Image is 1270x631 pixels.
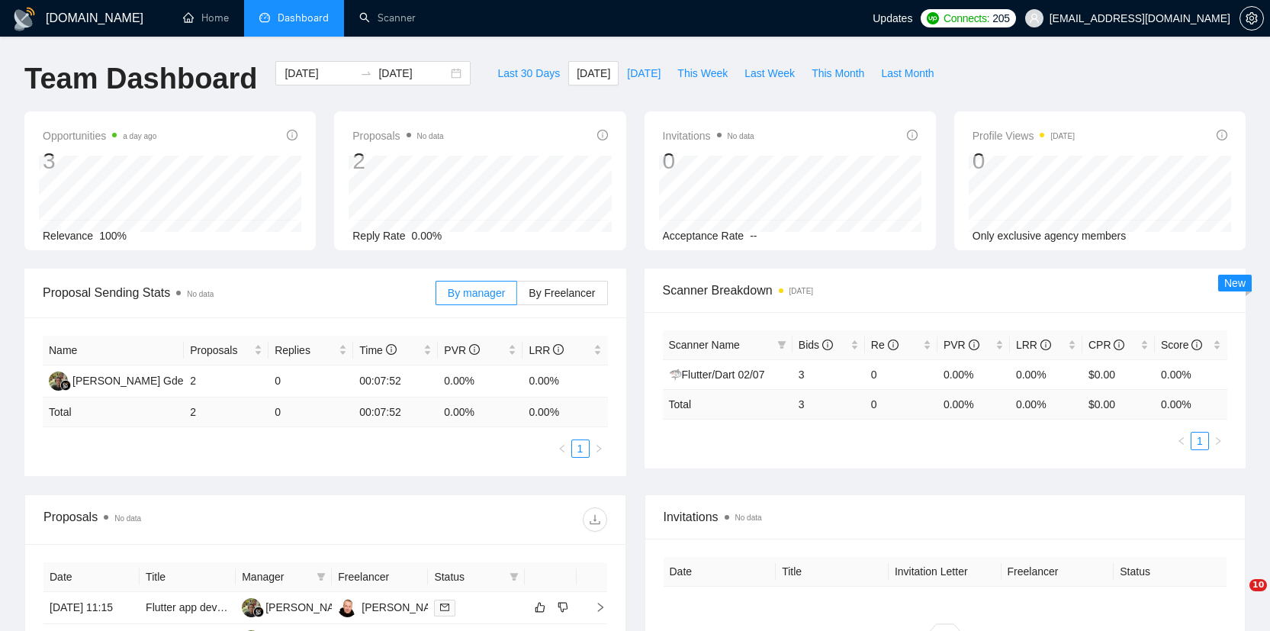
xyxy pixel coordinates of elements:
[253,607,264,617] img: gigradar-bm.png
[268,365,353,398] td: 0
[803,61,873,85] button: This Month
[285,65,354,82] input: Start date
[43,592,140,624] td: [DATE] 11:15
[558,601,568,613] span: dislike
[531,598,549,617] button: like
[49,374,275,386] a: IB[PERSON_NAME] Gde [PERSON_NAME]
[313,565,329,588] span: filter
[619,61,669,85] button: [DATE]
[360,67,372,79] span: swap-right
[776,557,889,587] th: Title
[187,290,214,298] span: No data
[43,562,140,592] th: Date
[973,230,1127,242] span: Only exclusive agency members
[777,340,786,349] span: filter
[750,230,757,242] span: --
[572,440,589,457] a: 1
[1209,432,1227,450] button: right
[49,372,68,391] img: IB
[584,513,606,526] span: download
[937,359,1010,389] td: 0.00%
[577,65,610,82] span: [DATE]
[677,65,728,82] span: This Week
[812,65,864,82] span: This Month
[590,439,608,458] li: Next Page
[43,146,156,175] div: 3
[529,344,564,356] span: LRR
[1218,579,1255,616] iframe: Intercom live chat
[469,344,480,355] span: info-circle
[184,336,268,365] th: Proposals
[1155,389,1227,419] td: 0.00 %
[793,389,865,419] td: 3
[663,389,793,419] td: Total
[338,600,449,613] a: SL[PERSON_NAME]
[359,344,396,356] span: Time
[43,283,436,302] span: Proposal Sending Stats
[506,565,522,588] span: filter
[378,65,448,82] input: End date
[1029,13,1040,24] span: user
[1155,359,1227,389] td: 0.00%
[889,557,1002,587] th: Invitation Letter
[522,365,607,398] td: 0.00%
[43,507,325,532] div: Proposals
[1082,359,1155,389] td: $0.00
[535,601,545,613] span: like
[412,230,442,242] span: 0.00%
[242,598,261,617] img: IB
[973,127,1075,145] span: Profile Views
[973,146,1075,175] div: 0
[1010,389,1082,419] td: 0.00 %
[1217,130,1227,140] span: info-circle
[190,342,251,359] span: Proposals
[865,359,937,389] td: 0
[1010,359,1082,389] td: 0.00%
[184,398,268,427] td: 2
[1088,339,1124,351] span: CPR
[944,339,979,351] span: PVR
[558,444,567,453] span: left
[278,11,329,24] span: Dashboard
[992,10,1009,27] span: 205
[43,127,156,145] span: Opportunities
[1240,12,1263,24] span: setting
[438,365,522,398] td: 0.00%
[444,344,480,356] span: PVR
[871,339,899,351] span: Re
[553,344,564,355] span: info-circle
[60,380,71,391] img: gigradar-bm.png
[43,398,184,427] td: Total
[1114,557,1227,587] th: Status
[663,281,1228,300] span: Scanner Breakdown
[265,599,468,616] div: [PERSON_NAME] Gde [PERSON_NAME]
[352,146,443,175] div: 2
[12,7,37,31] img: logo
[353,398,438,427] td: 00:07:52
[1050,132,1074,140] time: [DATE]
[236,562,332,592] th: Manager
[352,230,405,242] span: Reply Rate
[287,130,297,140] span: info-circle
[448,287,505,299] span: By manager
[146,601,445,613] a: Flutter app development with interactive map and LMS features
[1172,432,1191,450] li: Previous Page
[123,132,156,140] time: a day ago
[789,287,813,295] time: [DATE]
[873,61,942,85] button: Last Month
[664,557,776,587] th: Date
[1191,432,1209,450] li: 1
[1191,433,1208,449] a: 1
[353,365,438,398] td: 00:07:52
[571,439,590,458] li: 1
[669,369,765,381] a: 🦈Flutter/Dart 02/07
[553,439,571,458] button: left
[1114,340,1124,350] span: info-circle
[1172,432,1191,450] button: left
[664,507,1227,526] span: Invitations
[184,365,268,398] td: 2
[669,61,736,85] button: This Week
[259,12,270,23] span: dashboard
[1082,389,1155,419] td: $ 0.00
[522,398,607,427] td: 0.00 %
